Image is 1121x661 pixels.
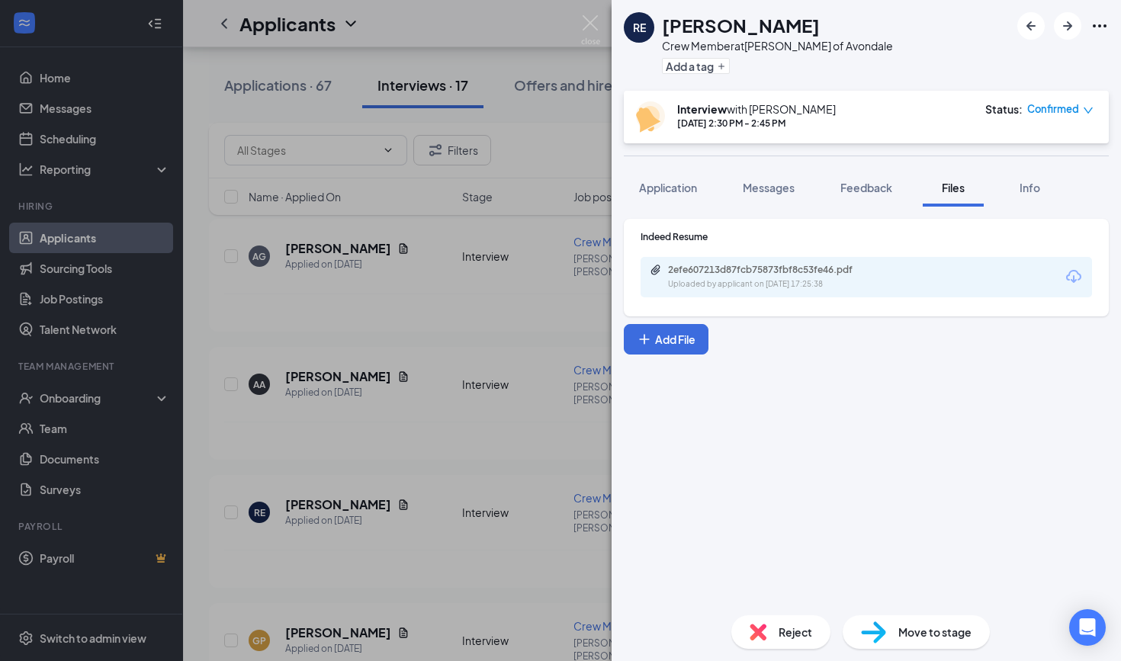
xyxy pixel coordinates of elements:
[779,624,812,640] span: Reject
[942,181,965,194] span: Files
[633,20,646,35] div: RE
[662,38,893,53] div: Crew Member at [PERSON_NAME] of Avondale
[650,264,897,290] a: Paperclip2efe607213d87fcb75873fbf8c53fe46.pdfUploaded by applicant on [DATE] 17:25:38
[985,101,1023,117] div: Status :
[1065,268,1083,286] svg: Download
[677,102,727,116] b: Interview
[1058,17,1077,35] svg: ArrowRight
[662,58,730,74] button: PlusAdd a tag
[898,624,972,640] span: Move to stage
[1083,105,1094,116] span: down
[743,181,795,194] span: Messages
[1027,101,1079,117] span: Confirmed
[639,181,697,194] span: Application
[637,332,652,347] svg: Plus
[1069,609,1106,646] div: Open Intercom Messenger
[668,264,882,276] div: 2efe607213d87fcb75873fbf8c53fe46.pdf
[1020,181,1040,194] span: Info
[624,324,708,355] button: Add FilePlus
[1054,12,1081,40] button: ArrowRight
[840,181,892,194] span: Feedback
[641,230,1092,243] div: Indeed Resume
[677,101,836,117] div: with [PERSON_NAME]
[1022,17,1040,35] svg: ArrowLeftNew
[662,12,820,38] h1: [PERSON_NAME]
[1090,17,1109,35] svg: Ellipses
[668,278,897,290] div: Uploaded by applicant on [DATE] 17:25:38
[717,62,726,71] svg: Plus
[1017,12,1045,40] button: ArrowLeftNew
[650,264,662,276] svg: Paperclip
[677,117,836,130] div: [DATE] 2:30 PM - 2:45 PM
